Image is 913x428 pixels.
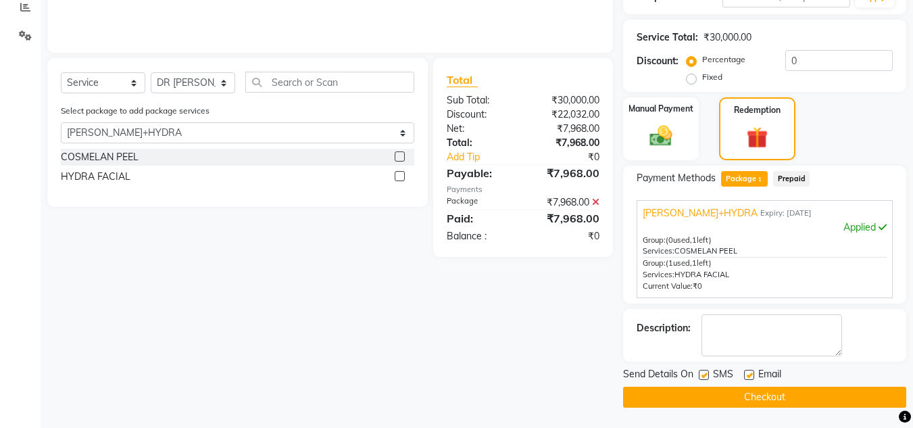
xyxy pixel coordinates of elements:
span: Services: [643,270,674,279]
div: ₹7,968.00 [523,136,610,150]
div: ₹7,968.00 [523,195,610,210]
div: ₹7,968.00 [523,165,610,181]
img: _cash.svg [643,123,679,149]
div: Balance : [437,229,523,243]
a: Add Tip [437,150,537,164]
div: ₹30,000.00 [704,30,751,45]
div: ₹0 [523,229,610,243]
label: Select package to add package services [61,105,209,117]
div: Package [437,195,523,210]
span: HYDRA FACIAL [674,270,729,279]
span: (0 [666,235,673,245]
div: ₹0 [538,150,610,164]
div: ₹22,032.00 [523,108,610,122]
span: (1 [666,258,673,268]
div: ₹7,968.00 [523,122,610,136]
span: 1 [756,176,764,184]
div: Applied [643,220,887,235]
div: ₹30,000.00 [523,93,610,108]
label: Manual Payment [628,103,693,115]
img: _gift.svg [740,124,774,151]
span: Total [447,73,478,87]
label: Percentage [702,53,745,66]
div: Discount: [637,54,678,68]
span: Email [758,367,781,384]
div: Paid: [437,210,523,227]
span: COSMELAN PEEL [674,246,737,256]
div: Payments [447,184,599,195]
div: COSMELAN PEEL [61,150,139,164]
div: ₹7,968.00 [523,210,610,227]
div: Payable: [437,165,523,181]
span: 1 [692,258,697,268]
span: used, left) [666,258,712,268]
span: Prepaid [773,171,810,187]
span: ₹0 [693,281,702,291]
div: Service Total: [637,30,698,45]
span: 1 [692,235,697,245]
span: SMS [713,367,733,384]
span: Package [721,171,768,187]
span: used, left) [666,235,712,245]
label: Redemption [734,104,781,116]
div: Net: [437,122,523,136]
div: Discount: [437,108,523,122]
input: Search or Scan [245,72,414,93]
span: Group: [643,235,666,245]
span: Current Value: [643,281,693,291]
span: [PERSON_NAME]+HYDRA [643,206,758,220]
span: Payment Methods [637,171,716,185]
span: Services: [643,246,674,256]
label: Fixed [702,71,722,83]
span: Expiry: [DATE] [760,208,812,219]
div: Total: [437,136,523,150]
span: Send Details On [623,367,693,384]
div: Sub Total: [437,93,523,108]
div: Description: [637,321,691,335]
button: Checkout [623,387,906,408]
span: Group: [643,258,666,268]
div: HYDRA FACIAL [61,170,130,184]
